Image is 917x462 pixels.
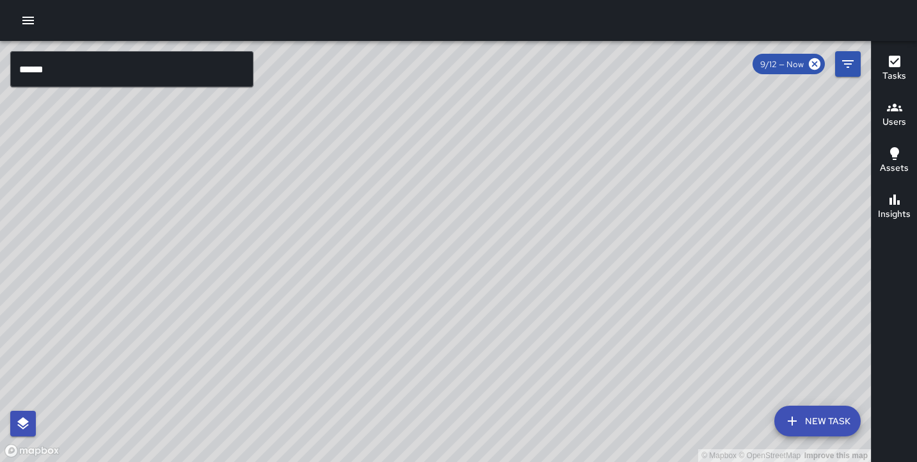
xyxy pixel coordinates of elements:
[880,161,909,175] h6: Assets
[753,59,811,70] span: 9/12 — Now
[882,69,906,83] h6: Tasks
[872,138,917,184] button: Assets
[872,92,917,138] button: Users
[753,54,825,74] div: 9/12 — Now
[878,207,911,221] h6: Insights
[774,406,861,436] button: New Task
[835,51,861,77] button: Filters
[882,115,906,129] h6: Users
[872,184,917,230] button: Insights
[872,46,917,92] button: Tasks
